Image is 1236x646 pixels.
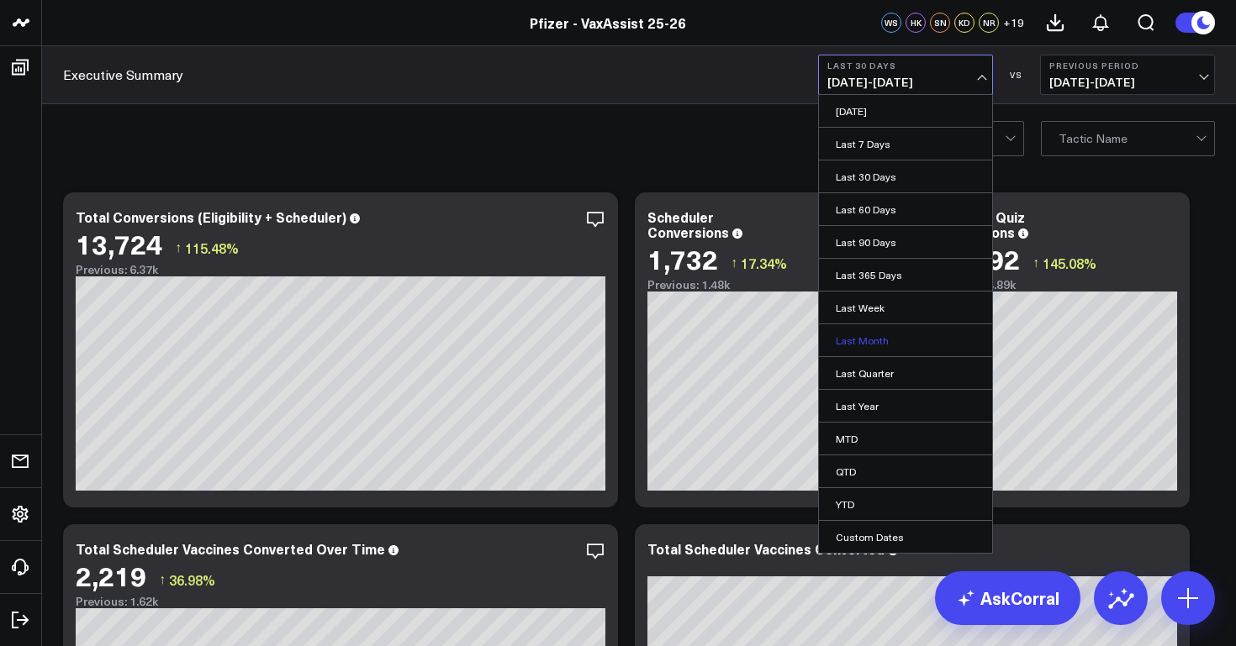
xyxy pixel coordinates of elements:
[1003,13,1024,33] button: +19
[1049,60,1206,71] b: Previous Period
[159,569,166,591] span: ↑
[1049,76,1206,89] span: [DATE] - [DATE]
[647,539,885,558] div: Total Scheduler Vaccines Converted
[530,13,686,32] a: Pfizer - VaxAssist 25-26
[819,226,992,258] a: Last 90 Days
[827,60,984,71] b: Last 30 Days
[819,291,992,323] a: Last Week
[1003,17,1024,29] span: + 19
[731,252,737,274] span: ↑
[1001,70,1032,80] div: VS
[76,539,385,558] div: Total Scheduler Vaccines Converted Over Time
[935,571,1080,625] a: AskCorral
[1033,252,1039,274] span: ↑
[933,278,1177,291] div: Previous: 4.89k
[819,357,992,389] a: Last Quarter
[819,193,992,225] a: Last 60 Days
[819,423,992,454] a: MTD
[819,390,992,422] a: Last Year
[76,207,346,226] div: Total Conversions (Eligibility + Scheduler)
[76,228,162,259] div: 13,724
[818,55,993,95] button: Last 30 Days[DATE]-[DATE]
[1040,55,1215,95] button: Previous Period[DATE]-[DATE]
[906,13,926,33] div: HK
[76,595,605,608] div: Previous: 1.62k
[819,455,992,487] a: QTD
[1043,254,1096,272] span: 145.08%
[647,278,891,291] div: Previous: 1.48k
[169,570,215,589] span: 36.98%
[819,259,992,291] a: Last 365 Days
[185,239,239,257] span: 115.48%
[930,13,950,33] div: SN
[819,521,992,553] a: Custom Dates
[741,254,787,272] span: 17.34%
[647,244,718,274] div: 1,732
[647,207,729,241] div: Scheduler Conversions
[819,488,992,520] a: YTD
[819,160,992,192] a: Last 30 Days
[819,324,992,356] a: Last Month
[63,66,183,84] a: Executive Summary
[979,13,999,33] div: NR
[819,95,992,127] a: [DATE]
[76,560,146,591] div: 2,219
[175,237,182,259] span: ↑
[954,13,975,33] div: KD
[827,76,984,89] span: [DATE] - [DATE]
[881,13,901,33] div: WS
[76,263,605,276] div: Previous: 6.37k
[819,128,992,160] a: Last 7 Days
